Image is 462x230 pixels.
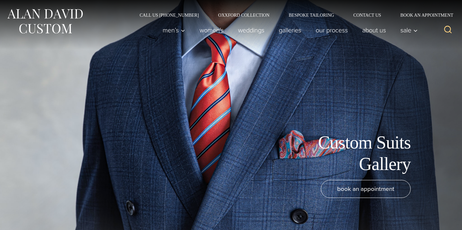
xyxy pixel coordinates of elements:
span: Men’s [163,27,185,33]
a: Women’s [193,24,231,37]
nav: Primary Navigation [156,24,421,37]
a: Bespoke Tailoring [279,13,344,17]
a: Our Process [309,24,355,37]
a: Contact Us [344,13,391,17]
span: Sale [400,27,418,33]
a: weddings [231,24,272,37]
span: book an appointment [337,184,394,193]
a: book an appointment [321,180,411,198]
button: View Search Form [440,22,456,38]
a: Call Us [PHONE_NUMBER] [130,13,209,17]
a: Galleries [272,24,309,37]
nav: Secondary Navigation [130,13,456,17]
a: Book an Appointment [391,13,456,17]
a: About Us [355,24,393,37]
img: Alan David Custom [6,7,83,36]
h1: Custom Suits Gallery [266,132,411,175]
a: Oxxford Collection [209,13,279,17]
